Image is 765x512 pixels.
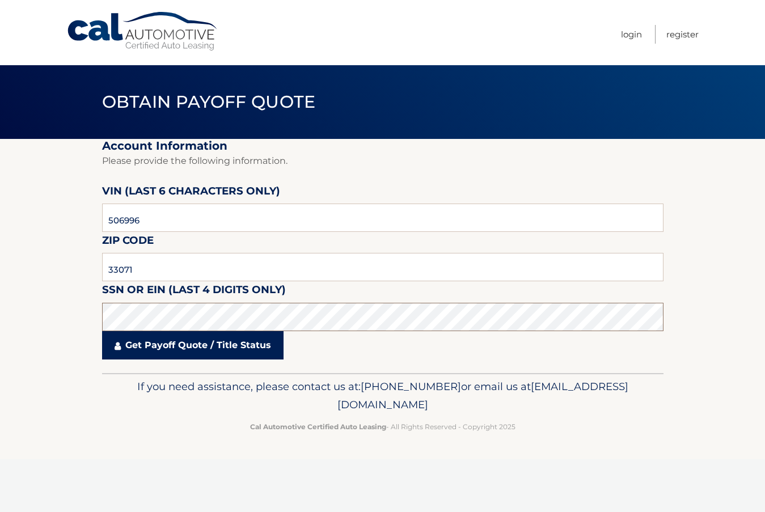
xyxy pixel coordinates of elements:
[666,25,699,44] a: Register
[109,421,656,433] p: - All Rights Reserved - Copyright 2025
[250,422,386,431] strong: Cal Automotive Certified Auto Leasing
[361,380,461,393] span: [PHONE_NUMBER]
[102,232,154,253] label: Zip Code
[109,378,656,414] p: If you need assistance, please contact us at: or email us at
[102,183,280,204] label: VIN (last 6 characters only)
[102,139,663,153] h2: Account Information
[102,153,663,169] p: Please provide the following information.
[621,25,642,44] a: Login
[102,331,284,359] a: Get Payoff Quote / Title Status
[102,91,316,112] span: Obtain Payoff Quote
[102,281,286,302] label: SSN or EIN (last 4 digits only)
[66,11,219,52] a: Cal Automotive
